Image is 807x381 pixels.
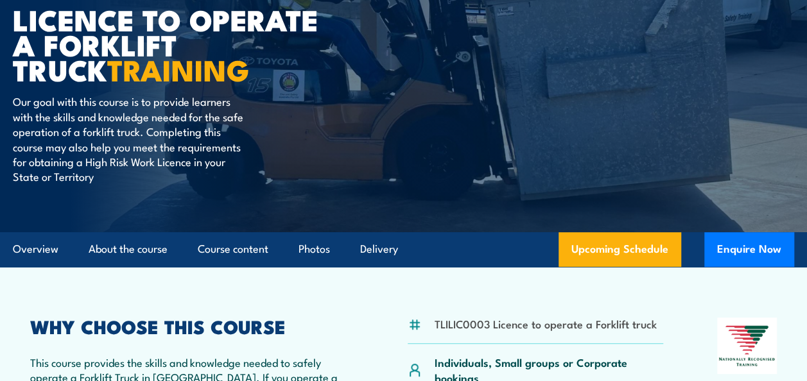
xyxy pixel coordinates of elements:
[30,317,354,334] h2: WHY CHOOSE THIS COURSE
[434,316,656,331] li: TLILIC0003 Licence to operate a Forklift truck
[299,232,330,266] a: Photos
[107,47,250,91] strong: TRAINING
[89,232,168,266] a: About the course
[717,317,777,374] img: Nationally Recognised Training logo.
[360,232,398,266] a: Delivery
[13,6,330,81] h1: Licence to operate a forklift truck
[13,94,247,183] p: Our goal with this course is to provide learners with the skills and knowledge needed for the saf...
[704,232,794,267] button: Enquire Now
[198,232,268,266] a: Course content
[559,232,681,267] a: Upcoming Schedule
[13,232,58,266] a: Overview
